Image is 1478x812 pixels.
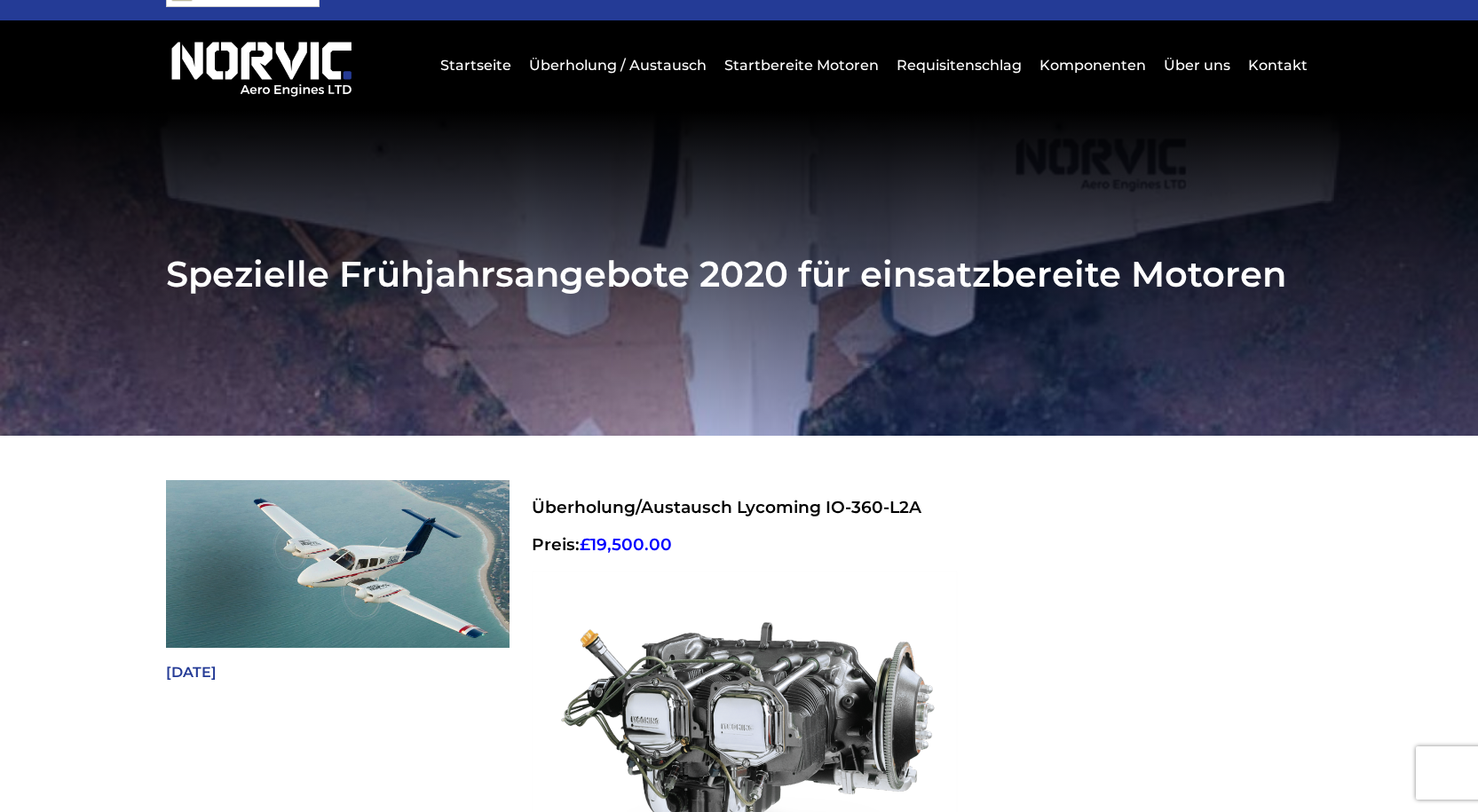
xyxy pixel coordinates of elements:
[1244,43,1308,87] a: Kontakt
[166,34,357,98] img: Norvic Aero Engines-Logo
[532,497,921,517] strong: Überholung/Austausch Lycoming IO-360-L2A
[532,534,1289,555] h3: Preis:
[720,43,883,87] a: Startbereite Motoren
[1035,43,1150,87] a: Komponenten
[892,43,1026,87] a: Requisitenschlag
[525,43,711,87] a: Überholung / Austausch
[166,664,217,681] b: [DATE]
[436,43,516,87] a: Startseite
[580,534,672,555] span: £19,500.00
[1159,43,1235,87] a: Über uns
[166,252,1311,296] h1: Spezielle Frühjahrsangebote 2020 für einsatzbereite Motoren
